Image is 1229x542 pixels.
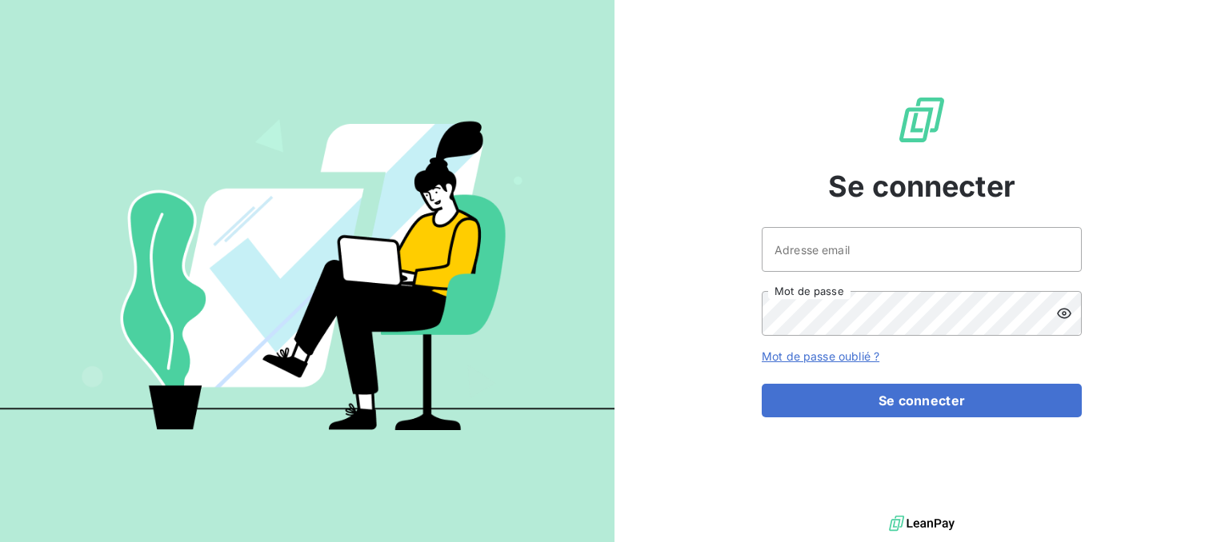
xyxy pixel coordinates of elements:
[828,165,1015,208] span: Se connecter
[896,94,947,145] img: Logo LeanPay
[762,384,1082,417] button: Se connecter
[762,227,1082,272] input: placeholder
[889,512,955,536] img: logo
[762,349,879,363] a: Mot de passe oublié ?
